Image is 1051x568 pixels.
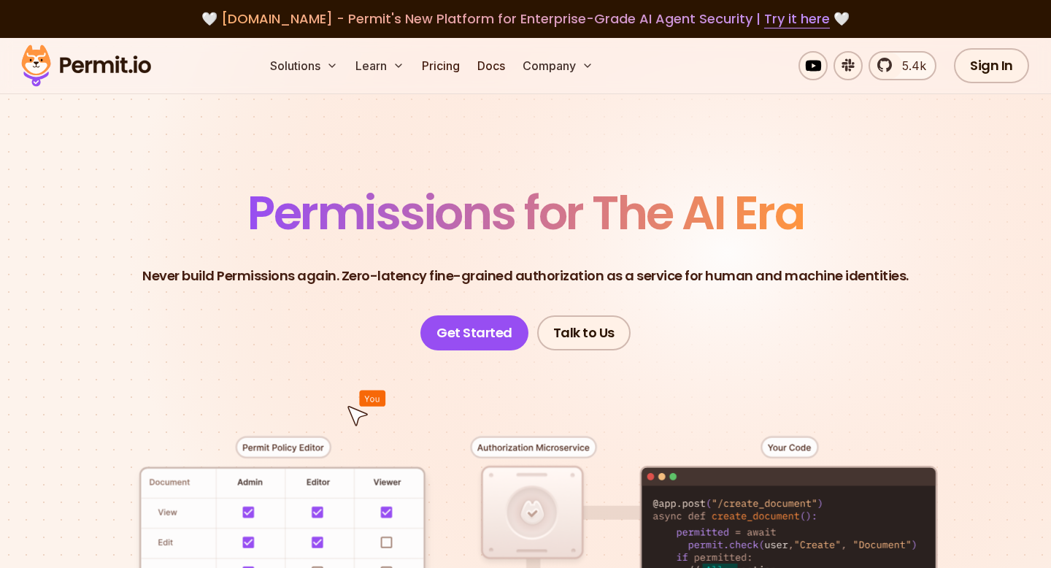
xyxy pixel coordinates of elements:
a: Talk to Us [537,315,631,350]
span: 5.4k [893,57,926,74]
a: Get Started [420,315,528,350]
a: 5.4k [869,51,936,80]
img: Permit logo [15,41,158,91]
span: [DOMAIN_NAME] - Permit's New Platform for Enterprise-Grade AI Agent Security | [221,9,830,28]
p: Never build Permissions again. Zero-latency fine-grained authorization as a service for human and... [142,266,909,286]
a: Try it here [764,9,830,28]
button: Company [517,51,599,80]
a: Docs [471,51,511,80]
span: Permissions for The AI Era [247,180,804,245]
button: Solutions [264,51,344,80]
a: Sign In [954,48,1029,83]
button: Learn [350,51,410,80]
div: 🤍 🤍 [35,9,1016,29]
a: Pricing [416,51,466,80]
